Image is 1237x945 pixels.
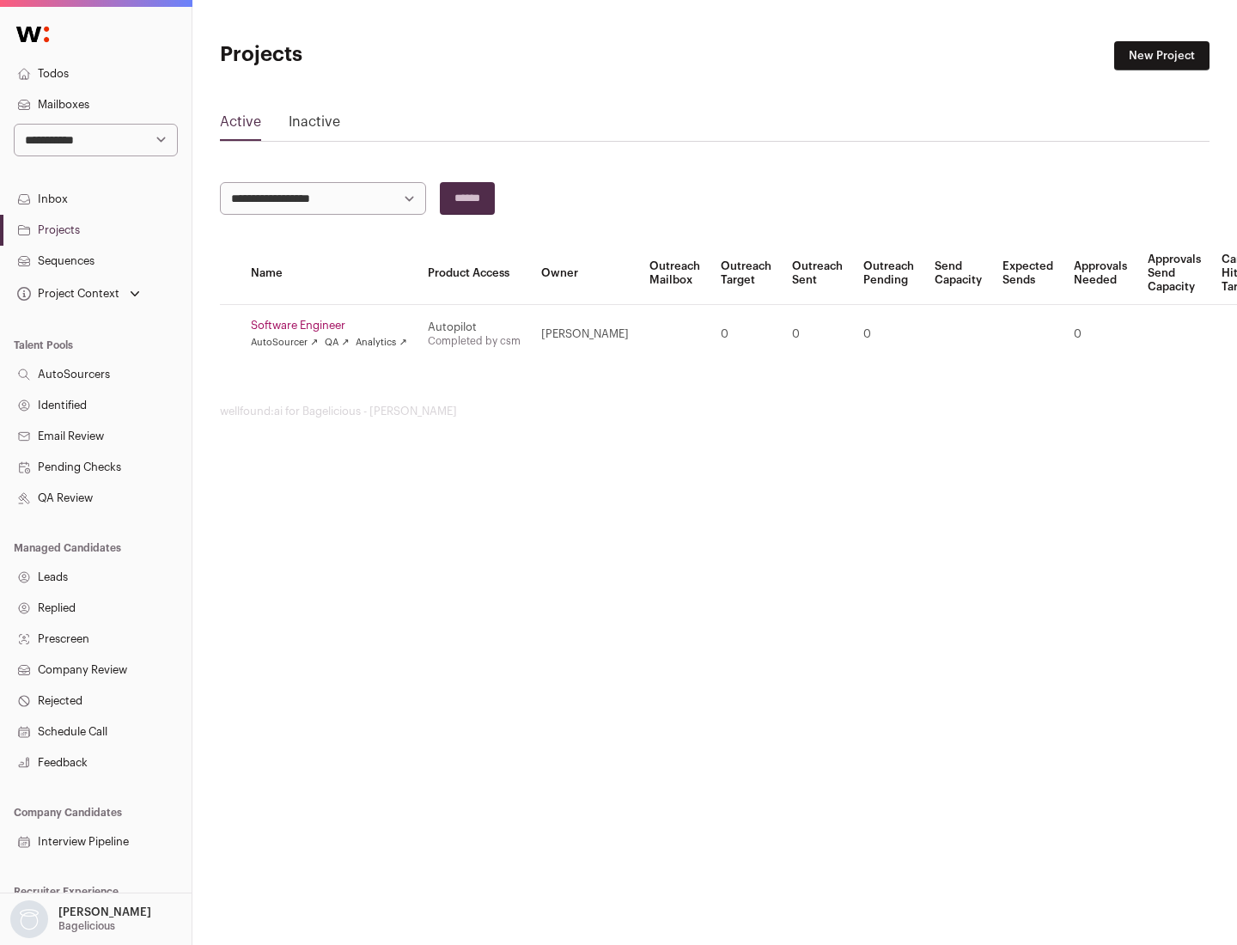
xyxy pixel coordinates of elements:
[356,336,406,350] a: Analytics ↗
[639,242,710,305] th: Outreach Mailbox
[14,282,143,306] button: Open dropdown
[289,112,340,139] a: Inactive
[1063,305,1137,364] td: 0
[325,336,349,350] a: QA ↗
[241,242,417,305] th: Name
[531,305,639,364] td: [PERSON_NAME]
[220,112,261,139] a: Active
[1063,242,1137,305] th: Approvals Needed
[710,242,782,305] th: Outreach Target
[428,320,521,334] div: Autopilot
[710,305,782,364] td: 0
[782,305,853,364] td: 0
[924,242,992,305] th: Send Capacity
[7,17,58,52] img: Wellfound
[1137,242,1211,305] th: Approvals Send Capacity
[428,336,521,346] a: Completed by csm
[853,305,924,364] td: 0
[531,242,639,305] th: Owner
[220,41,550,69] h1: Projects
[853,242,924,305] th: Outreach Pending
[14,287,119,301] div: Project Context
[220,405,1210,418] footer: wellfound:ai for Bagelicious - [PERSON_NAME]
[992,242,1063,305] th: Expected Sends
[10,900,48,938] img: nopic.png
[7,900,155,938] button: Open dropdown
[251,319,407,332] a: Software Engineer
[58,919,115,933] p: Bagelicious
[782,242,853,305] th: Outreach Sent
[251,336,318,350] a: AutoSourcer ↗
[417,242,531,305] th: Product Access
[1114,41,1210,70] a: New Project
[58,905,151,919] p: [PERSON_NAME]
